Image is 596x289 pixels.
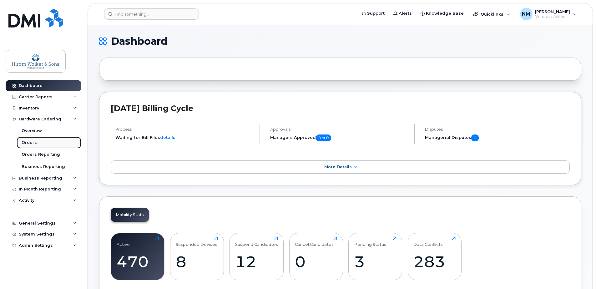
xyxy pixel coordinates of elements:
a: Pending Status3 [354,236,396,276]
span: 0 [471,134,479,141]
li: Waiting for Bill Files [115,134,254,140]
a: Suspended Devices8 [176,236,218,276]
div: Suspended Devices [176,236,217,247]
div: 0 [295,252,337,271]
h4: Approvals [270,127,409,132]
h4: Process [115,127,254,132]
a: Data Conflicts283 [413,236,456,276]
h5: Managerial Disputes [425,134,570,141]
div: Suspend Candidates [235,236,278,247]
a: Cancel Candidates0 [295,236,337,276]
span: 0 of 0 [316,134,331,141]
h5: Managers Approved [270,134,409,141]
a: Active470 [117,236,159,276]
a: Suspend Candidates12 [235,236,278,276]
span: Dashboard [111,37,168,46]
div: 8 [176,252,218,271]
h4: Disputes [425,127,570,132]
span: More Details [324,165,352,169]
h2: [DATE] Billing Cycle [111,104,570,113]
div: Cancel Candidates [295,236,334,247]
div: Pending Status [354,236,386,247]
div: 470 [117,252,159,271]
div: 3 [354,252,396,271]
a: details [160,135,175,140]
div: Data Conflicts [413,236,443,247]
div: Active [117,236,130,247]
div: 12 [235,252,278,271]
div: 283 [413,252,456,271]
